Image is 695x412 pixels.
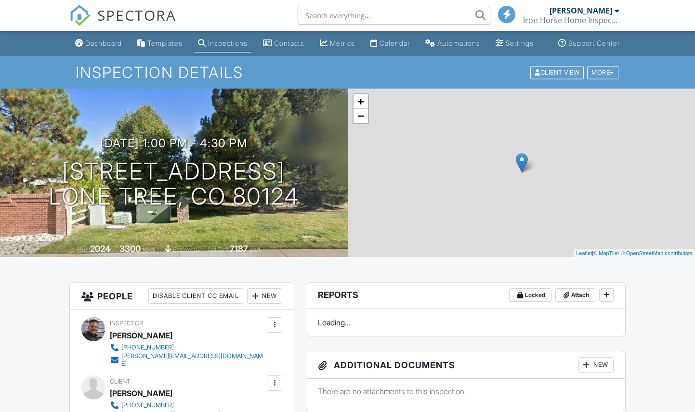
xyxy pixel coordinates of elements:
a: Support Center [554,35,624,52]
a: Client View [529,68,586,76]
p: There are no attachments to this inspection. [318,386,613,397]
div: Disable Client CC Email [148,288,243,304]
a: [PHONE_NUMBER] [110,400,221,410]
div: [PERSON_NAME] [110,386,172,400]
div: | [574,249,695,257]
span: Inspector [110,320,143,327]
a: Calendar [367,35,414,52]
div: Iron Horse Home Inspection LLC [523,15,619,25]
div: [PHONE_NUMBER] [121,344,174,351]
a: Zoom in [354,94,368,109]
span: sq. ft. [142,246,156,253]
h3: People [70,283,294,310]
span: Client [110,378,131,385]
div: Contacts [274,39,304,47]
div: New [247,288,282,304]
a: Leaflet [576,250,592,256]
div: [PHONE_NUMBER] [121,401,174,409]
div: Settings [506,39,534,47]
div: [PERSON_NAME] [110,328,172,343]
span: basement [173,246,199,253]
a: Metrics [316,35,359,52]
h1: [STREET_ADDRESS] Lone Tree, CO 80124 [49,159,299,210]
h3: [DATE] 1:00 pm - 4:30 pm [100,137,248,150]
a: [PERSON_NAME][EMAIL_ADDRESS][DOMAIN_NAME] [110,352,264,368]
a: © OpenStreetMap contributors [621,250,693,256]
h3: Additional Documents [306,351,625,379]
div: Automations [437,39,480,47]
div: Client View [530,66,584,79]
input: Search everything... [298,6,490,25]
a: Templates [133,35,186,52]
div: Calendar [380,39,410,47]
img: The Best Home Inspection Software - Spectora [69,5,91,26]
div: Metrics [330,39,355,47]
div: Support Center [568,39,620,47]
div: Inspections [208,39,248,47]
a: © MapTiler [593,250,619,256]
a: SPECTORA [69,13,176,33]
div: Dashboard [85,39,122,47]
div: 2024 [90,244,110,254]
span: Built [78,246,89,253]
h1: Inspection Details [76,64,619,81]
div: [PERSON_NAME][EMAIL_ADDRESS][DOMAIN_NAME] [121,352,264,368]
div: More [587,66,618,79]
a: Inspections [194,35,251,52]
span: SPECTORA [97,5,176,25]
a: [PHONE_NUMBER] [110,343,264,352]
a: Automations (Basic) [421,35,484,52]
a: Contacts [259,35,308,52]
a: Zoom out [354,109,368,123]
a: Settings [492,35,538,52]
div: Templates [147,39,183,47]
span: Lot Size [208,246,228,253]
div: New [578,357,614,373]
span: sq.ft. [249,246,262,253]
div: [PERSON_NAME] [550,6,612,15]
div: 7187 [230,244,248,254]
a: Dashboard [71,35,126,52]
div: 3300 [119,244,141,254]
